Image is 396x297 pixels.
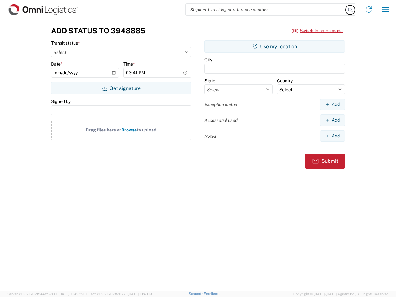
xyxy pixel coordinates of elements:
[128,292,152,296] span: [DATE] 10:40:19
[320,99,345,110] button: Add
[204,78,215,84] label: State
[204,102,237,107] label: Exception status
[123,61,135,67] label: Time
[51,61,62,67] label: Date
[51,99,71,104] label: Signed by
[320,130,345,142] button: Add
[186,4,346,15] input: Shipment, tracking or reference number
[58,292,84,296] span: [DATE] 10:42:29
[51,26,145,35] h3: Add Status to 3948885
[204,118,238,123] label: Accessorial used
[51,82,191,94] button: Get signature
[204,133,216,139] label: Notes
[293,291,389,297] span: Copyright © [DATE]-[DATE] Agistix Inc., All Rights Reserved
[51,40,80,46] label: Transit status
[204,40,345,53] button: Use my location
[86,292,152,296] span: Client: 2025.16.0-8fc0770
[86,127,121,132] span: Drag files here or
[204,57,212,62] label: City
[7,292,84,296] span: Server: 2025.16.0-9544af67660
[204,292,220,295] a: Feedback
[137,127,157,132] span: to upload
[320,114,345,126] button: Add
[277,78,293,84] label: Country
[189,292,204,295] a: Support
[305,154,345,169] button: Submit
[292,26,343,36] button: Switch to batch mode
[121,127,137,132] span: Browse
